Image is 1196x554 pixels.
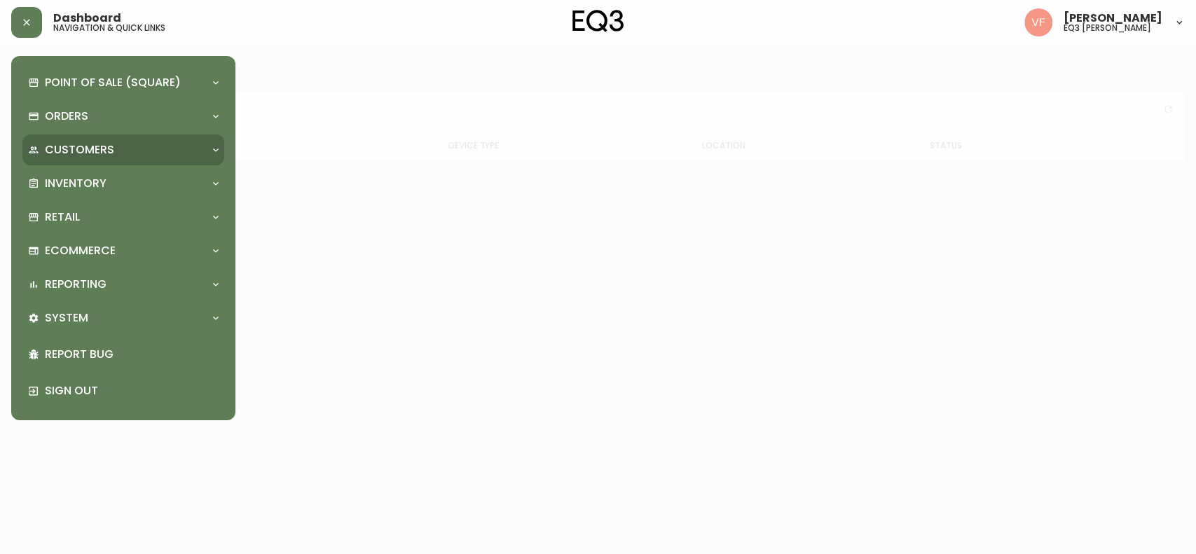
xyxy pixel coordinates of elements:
img: 83954825a82370567d732cff99fea37d [1024,8,1052,36]
div: Orders [22,101,224,132]
div: Reporting [22,269,224,300]
p: Retail [45,209,80,225]
div: Sign Out [22,373,224,409]
p: Ecommerce [45,243,116,258]
div: Ecommerce [22,235,224,266]
span: Dashboard [53,13,121,24]
p: Inventory [45,176,106,191]
p: Reporting [45,277,106,292]
div: System [22,303,224,333]
p: System [45,310,88,326]
h5: eq3 [PERSON_NAME] [1064,24,1151,32]
p: Point of Sale (Square) [45,75,181,90]
span: [PERSON_NAME] [1064,13,1162,24]
h5: navigation & quick links [53,24,165,32]
p: Customers [45,142,114,158]
img: logo [572,10,624,32]
p: Sign Out [45,383,219,399]
p: Report Bug [45,347,219,362]
div: Inventory [22,168,224,199]
div: Retail [22,202,224,233]
p: Orders [45,109,88,124]
div: Point of Sale (Square) [22,67,224,98]
div: Report Bug [22,336,224,373]
div: Customers [22,134,224,165]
